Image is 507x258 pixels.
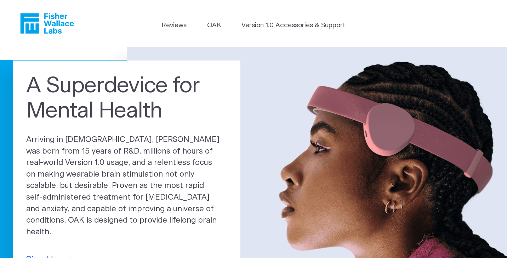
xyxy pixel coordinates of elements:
a: Version 1.0 Accessories & Support [241,21,346,30]
a: Reviews [161,21,187,30]
h1: A Superdevice for Mental Health [26,74,227,124]
a: Fisher Wallace [20,13,74,34]
p: Arriving in [DEMOGRAPHIC_DATA], [PERSON_NAME] was born from 15 years of R&D, millions of hours of... [26,134,227,238]
a: OAK [207,21,221,30]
